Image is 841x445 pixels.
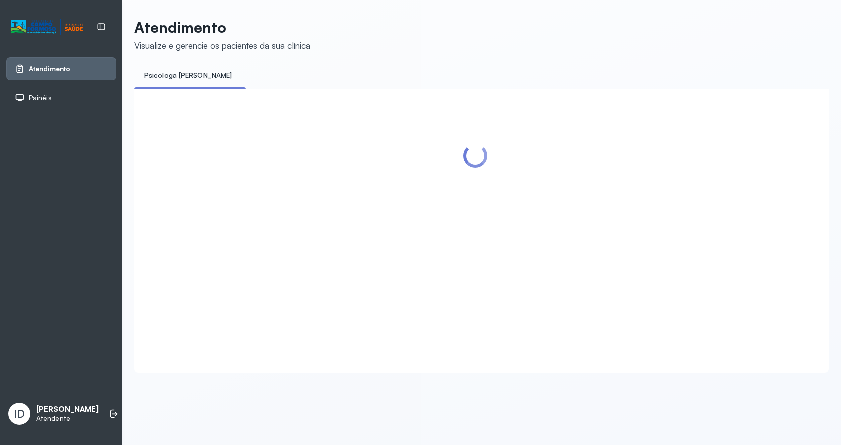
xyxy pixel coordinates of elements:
p: Atendimento [134,18,310,36]
a: Atendimento [15,64,108,74]
img: Logotipo do estabelecimento [11,19,83,35]
p: [PERSON_NAME] [36,405,99,414]
div: Visualize e gerencie os pacientes da sua clínica [134,40,310,51]
span: Painéis [29,94,52,102]
p: Atendente [36,414,99,423]
span: Atendimento [29,65,70,73]
a: Psicologa [PERSON_NAME] [134,67,242,84]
